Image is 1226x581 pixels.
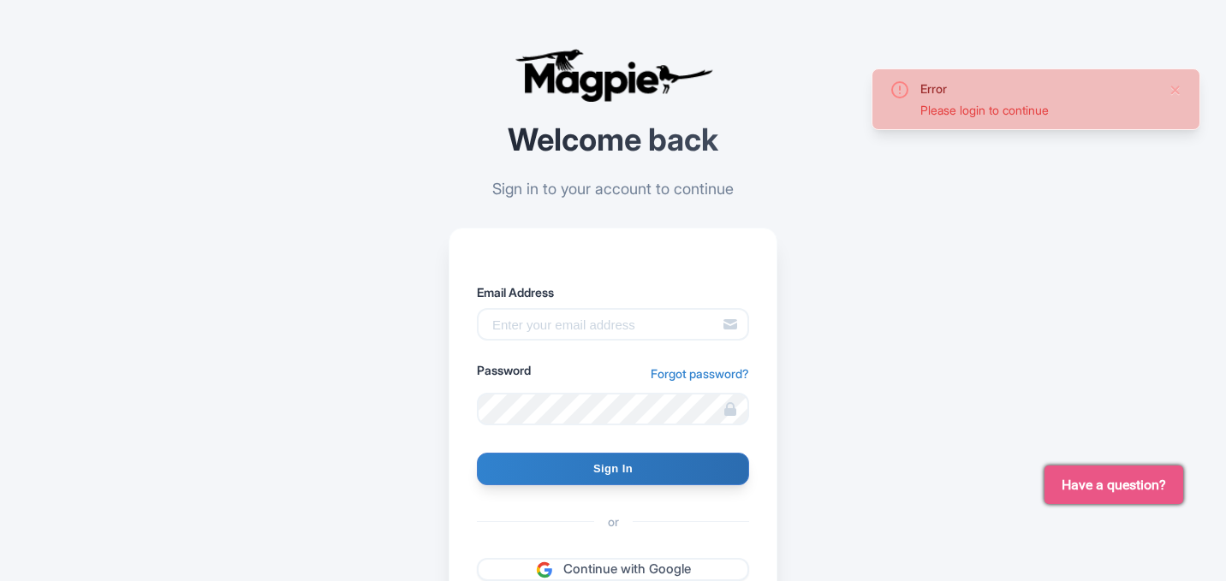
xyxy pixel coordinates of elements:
[477,361,531,379] label: Password
[449,123,777,157] h2: Welcome back
[920,80,1155,98] div: Error
[651,365,749,382] a: Forgot password?
[1044,465,1183,504] button: Have a question?
[1062,475,1166,495] span: Have a question?
[920,101,1155,119] div: Please login to continue
[477,558,749,581] a: Continue with Google
[594,513,633,531] span: or
[477,283,749,301] label: Email Address
[477,453,749,485] input: Sign In
[477,308,749,341] input: Enter your email address
[1169,80,1182,100] button: Close
[510,48,716,103] img: logo-ab69f6fb50320c5b225c76a69d11143b.png
[449,177,777,200] p: Sign in to your account to continue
